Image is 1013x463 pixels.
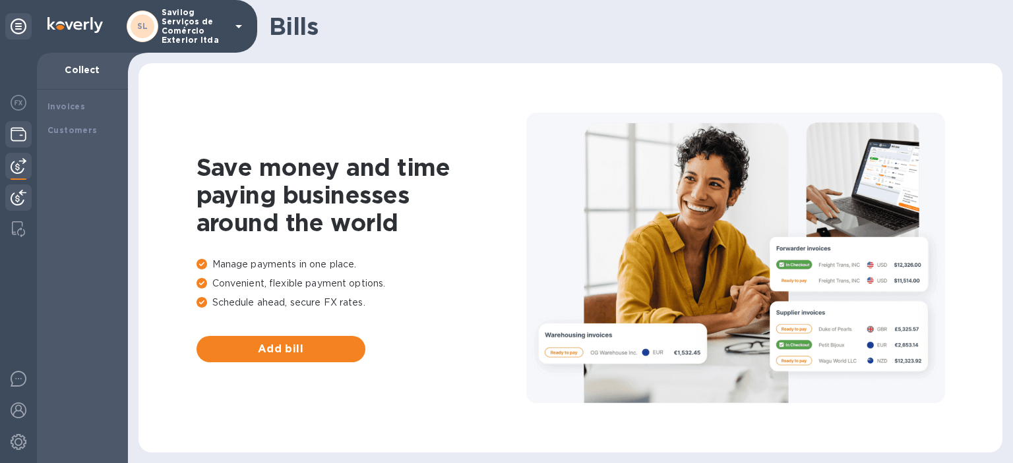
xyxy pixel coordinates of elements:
p: Convenient, flexible payment options. [197,277,526,290]
img: Foreign exchange [11,95,26,111]
div: Unpin categories [5,13,32,40]
b: SL [137,21,148,31]
h1: Save money and time paying businesses around the world [197,153,526,236]
button: Add bill [197,336,365,362]
span: Add bill [207,341,355,357]
b: Invoices [47,101,85,111]
p: Savilog Serviços de Comércio Exterior ltda [162,8,228,45]
p: Manage payments in one place. [197,258,526,271]
h1: Bills [269,13,992,40]
img: Logo [47,17,103,33]
b: Customers [47,125,98,135]
p: Schedule ahead, secure FX rates. [197,296,526,310]
p: Collect [47,63,117,76]
img: Wallets [11,126,26,142]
